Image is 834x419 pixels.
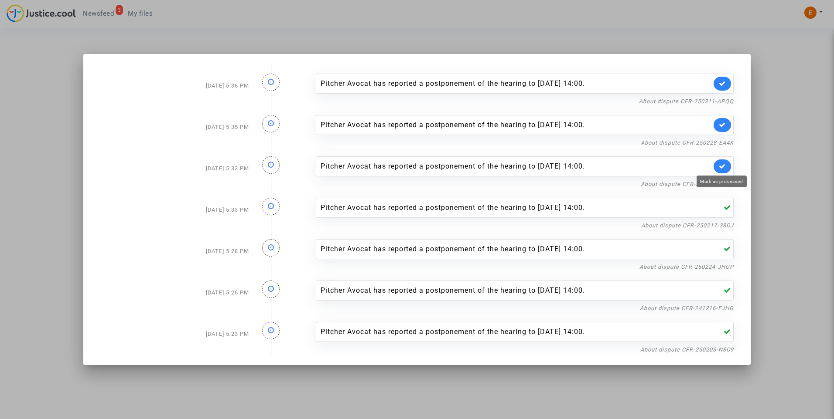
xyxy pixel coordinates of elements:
a: About dispute CFR-241216-EJHG [640,305,734,311]
div: Pitcher Avocat has reported a postponement of the hearing to [DATE] 14:00. [321,78,711,89]
div: Pitcher Avocat has reported a postponement of the hearing to [DATE] 14:00. [321,285,711,296]
div: [DATE] 5:28 PM [94,230,255,272]
a: About dispute CFR-250224-JHQP [639,264,734,270]
div: Pitcher Avocat has reported a postponement of the hearing to [DATE] 14:00. [321,327,711,337]
a: About dispute CFR-250217-38DJ [641,222,734,229]
div: [DATE] 5:35 PM [94,106,255,148]
a: About dispute CFR-250225-8BUJ [641,181,734,187]
div: Pitcher Avocat has reported a postponement of the hearing to [DATE] 14:00. [321,203,711,213]
a: About dispute CFR-250311-APQQ [639,98,734,105]
div: Pitcher Avocat has reported a postponement of the hearing to [DATE] 14:00. [321,120,711,130]
a: About dispute CFR-250203-N8C9 [640,346,734,353]
div: [DATE] 5:23 PM [94,313,255,355]
div: [DATE] 5:36 PM [94,65,255,106]
div: Pitcher Avocat has reported a postponement of the hearing to [DATE] 14:00. [321,244,711,254]
div: [DATE] 5:33 PM [94,189,255,230]
div: [DATE] 5:33 PM [94,148,255,189]
div: Pitcher Avocat has reported a postponement of the hearing to [DATE] 14:00. [321,161,711,172]
a: About dispute CFR-250228-EA4K [641,139,734,146]
div: [DATE] 5:26 PM [94,272,255,313]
